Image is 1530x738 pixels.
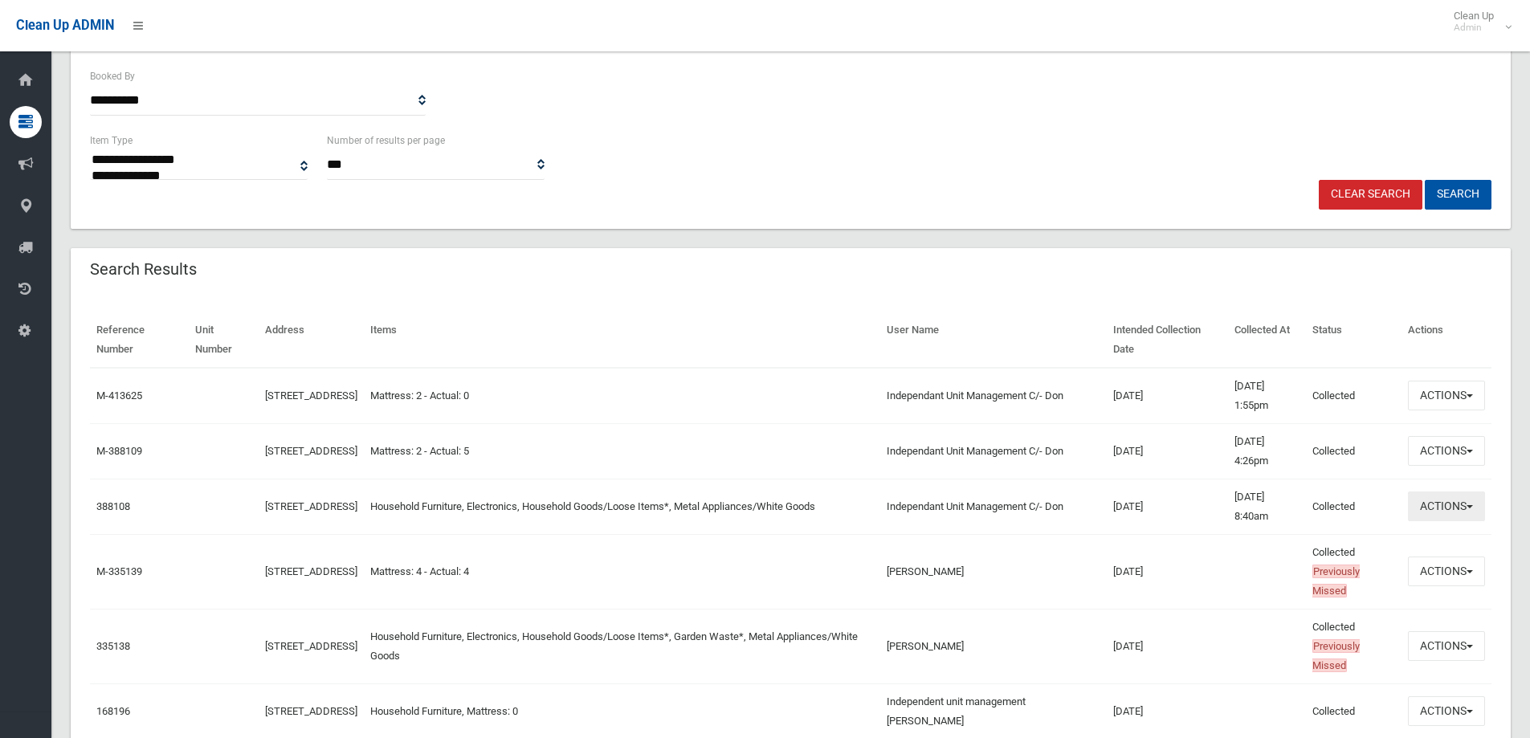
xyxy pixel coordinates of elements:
button: Actions [1408,557,1485,586]
td: [DATE] 8:40am [1228,479,1306,534]
td: [DATE] [1107,479,1228,534]
a: [STREET_ADDRESS] [265,389,357,402]
th: Actions [1401,312,1491,368]
label: Booked By [90,67,135,85]
a: 388108 [96,500,130,512]
a: 168196 [96,705,130,717]
span: Clean Up ADMIN [16,18,114,33]
td: [DATE] 4:26pm [1228,423,1306,479]
th: Reference Number [90,312,189,368]
td: Mattress: 2 - Actual: 0 [364,368,880,424]
td: [DATE] [1107,534,1228,609]
a: [STREET_ADDRESS] [265,705,357,717]
th: Collected At [1228,312,1306,368]
button: Actions [1408,491,1485,521]
th: Unit Number [189,312,259,368]
th: Items [364,312,880,368]
small: Admin [1454,22,1494,34]
th: Address [259,312,364,368]
td: Collected [1306,609,1401,683]
td: [PERSON_NAME] [880,609,1107,683]
th: Intended Collection Date [1107,312,1228,368]
td: Independant Unit Management C/- Don [880,368,1107,424]
td: Collected [1306,479,1401,534]
button: Actions [1408,436,1485,466]
label: Number of results per page [327,132,445,149]
td: Household Furniture, Electronics, Household Goods/Loose Items*, Garden Waste*, Metal Appliances/W... [364,609,880,683]
a: M-335139 [96,565,142,577]
button: Actions [1408,631,1485,661]
a: [STREET_ADDRESS] [265,640,357,652]
td: Collected [1306,534,1401,609]
a: 335138 [96,640,130,652]
header: Search Results [71,254,216,285]
button: Actions [1408,381,1485,410]
span: Previously Missed [1312,639,1360,672]
th: Status [1306,312,1401,368]
td: [DATE] [1107,368,1228,424]
td: [DATE] [1107,609,1228,683]
th: User Name [880,312,1107,368]
td: [DATE] [1107,423,1228,479]
label: Item Type [90,132,133,149]
td: [PERSON_NAME] [880,534,1107,609]
td: [DATE] 1:55pm [1228,368,1306,424]
a: Clear Search [1319,180,1422,210]
td: Mattress: 2 - Actual: 5 [364,423,880,479]
td: Mattress: 4 - Actual: 4 [364,534,880,609]
button: Search [1425,180,1491,210]
span: Clean Up [1446,10,1510,34]
a: [STREET_ADDRESS] [265,565,357,577]
td: Collected [1306,423,1401,479]
a: M-388109 [96,445,142,457]
a: M-413625 [96,389,142,402]
td: Independant Unit Management C/- Don [880,479,1107,534]
td: Independant Unit Management C/- Don [880,423,1107,479]
td: Collected [1306,368,1401,424]
button: Actions [1408,696,1485,726]
span: Previously Missed [1312,565,1360,597]
a: [STREET_ADDRESS] [265,500,357,512]
a: [STREET_ADDRESS] [265,445,357,457]
td: Household Furniture, Electronics, Household Goods/Loose Items*, Metal Appliances/White Goods [364,479,880,534]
